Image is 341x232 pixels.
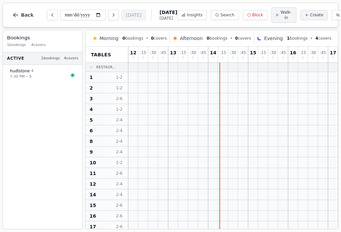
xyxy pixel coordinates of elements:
span: • [310,36,313,41]
span: 0 [162,56,164,60]
span: [DATE] [160,16,177,21]
span: 2 - 4 [111,128,127,133]
span: 17 [90,223,96,230]
span: 0 [232,56,234,60]
span: 1 [287,36,289,41]
span: 12 [90,181,96,187]
span: 0 [312,56,314,60]
span: 0 [132,56,134,60]
h3: Bookings [7,34,78,41]
span: : 45 [280,51,286,55]
span: 0 [242,56,244,60]
span: : 30 [190,51,196,55]
span: 4 [90,106,93,113]
span: 16 [290,50,296,55]
span: 5 [29,74,31,79]
span: covers [315,36,331,41]
span: Tables [91,51,111,58]
span: 0 [222,56,224,60]
span: : 30 [230,51,236,55]
span: : 45 [240,51,246,55]
span: 4 covers [64,56,78,61]
span: 4 [31,68,33,74]
span: : 30 [150,51,156,55]
span: 4 covers [31,42,46,48]
span: Restaur... [96,65,116,70]
span: 0 [202,56,204,60]
button: Walk-in [271,7,296,23]
span: 2 - 6 [111,96,127,101]
span: covers [151,36,167,41]
span: covers [235,36,251,41]
span: 1 [90,74,93,81]
span: Walk-in [280,10,292,20]
span: 0 [207,36,209,41]
span: 1 bookings [41,56,60,61]
span: 4 [315,36,318,41]
button: Insights [177,10,207,20]
span: 7:30 PM [10,74,25,80]
button: Back [7,7,39,23]
span: bookings [123,36,143,41]
span: : 15 [140,51,146,55]
span: bookings [287,36,307,41]
span: : 15 [260,51,266,55]
span: 0 [172,56,174,60]
span: 0 [252,56,254,60]
span: 1 - 2 [111,75,127,80]
span: Active [7,56,24,61]
span: : 30 [310,51,316,55]
span: 1 bookings [7,42,26,48]
span: 0 [152,56,154,60]
button: hudlstone 47:30 PM•5 [6,65,80,83]
span: 12 [130,50,136,55]
span: • [146,36,148,41]
span: 0 [262,56,264,60]
span: 11 [90,170,96,177]
span: Block [252,12,263,18]
span: Morning [100,35,119,42]
span: 0 [302,56,304,60]
span: : 45 [200,51,206,55]
button: Block [243,10,267,20]
span: 0 [322,56,324,60]
span: 13 [170,50,176,55]
span: Insights [187,12,202,18]
span: 0 [151,36,154,41]
span: 17 [330,50,336,55]
span: 5 [90,117,93,123]
span: Evening [264,35,283,42]
span: 14 [90,191,96,198]
span: 3 [90,95,93,102]
span: 10 [90,159,96,166]
span: [DATE] [160,9,177,16]
button: Create [300,10,328,20]
span: 2 - 4 [111,149,127,155]
span: 2 - 6 [111,224,127,229]
button: Previous day [47,10,58,20]
span: 2 - 6 [111,213,127,219]
span: • [230,36,232,41]
span: Create [310,12,323,18]
span: 0 [192,56,194,60]
button: Next day [108,10,119,20]
span: Back [21,13,34,17]
span: 0 [182,56,184,60]
span: : 45 [320,51,326,55]
span: 0 [332,56,334,60]
span: 0 [272,56,274,60]
span: 2 [90,85,93,91]
span: 8 [90,138,93,145]
span: • [26,74,28,79]
span: 0 [142,56,144,60]
span: 1 - 2 [111,85,127,91]
span: : 15 [180,51,186,55]
span: bookings [207,36,227,41]
span: 9 [90,149,93,155]
span: 0 [235,36,238,41]
span: 2 - 6 [111,203,127,208]
span: 14 [210,50,216,55]
span: hudlstone [10,68,30,74]
span: : 30 [270,51,276,55]
span: 2 - 4 [111,181,127,187]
